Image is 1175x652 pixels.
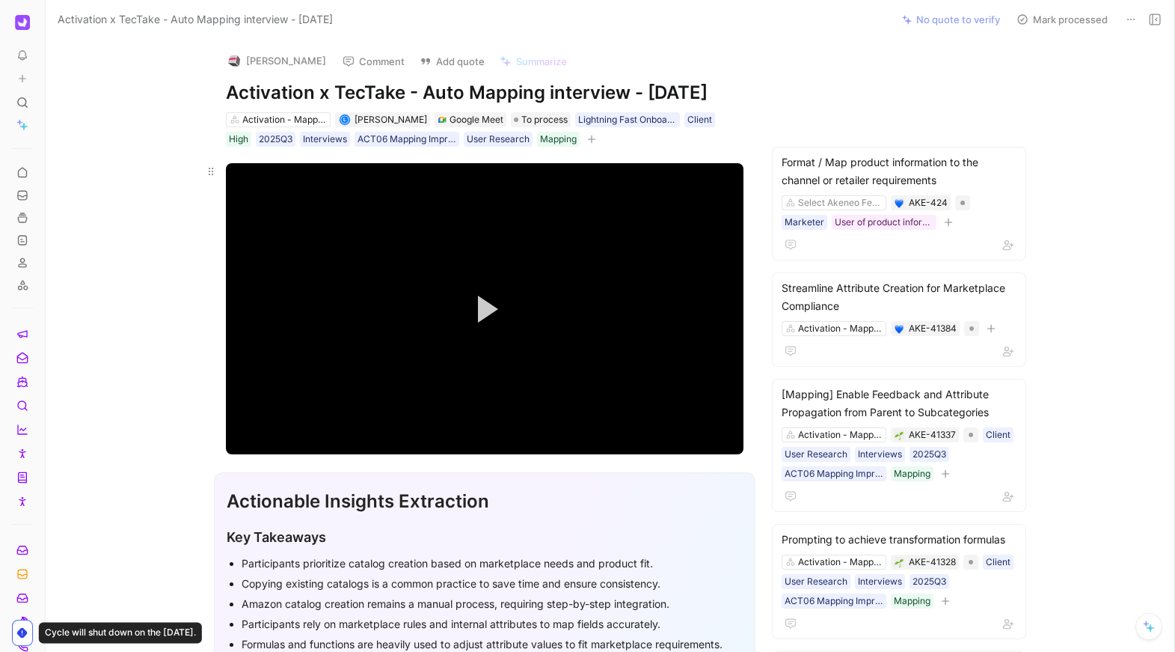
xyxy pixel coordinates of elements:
[895,199,904,208] img: 💙
[340,116,349,124] div: L
[986,555,1010,570] div: Client
[798,555,882,570] div: Activation - Mapping & Transformation
[986,427,1010,442] div: Client
[450,112,503,127] div: Google Meet
[521,112,568,127] span: To process
[220,49,333,72] button: logo[PERSON_NAME]
[227,527,743,547] div: Key Takeaways
[259,132,292,147] div: 2025Q3
[894,198,904,208] button: 💙
[227,53,242,68] img: logo
[242,616,743,632] div: Participants rely on marketplace rules and internal attributes to map fields accurately.
[895,9,1007,30] button: No quote to verify
[58,10,333,28] span: Activation x TecTake - Auto Mapping interview - [DATE]
[493,51,574,72] button: Summarize
[355,114,427,125] span: [PERSON_NAME]
[798,195,882,210] div: Select Akeneo Feature
[226,163,743,454] div: Video Player
[912,574,946,589] div: 2025Q3
[835,215,933,230] div: User of product information
[242,576,743,591] div: Copying existing catalogs is a common practice to save time and ensure consistency.
[451,275,518,343] button: Play Video
[785,574,847,589] div: User Research
[578,112,677,127] div: Lightning Fast Onboarding
[39,622,202,643] div: Cycle will shut down on the [DATE].
[895,431,904,440] img: 🌱
[782,279,1016,315] div: Streamline Attribute Creation for Marketplace Compliance
[895,325,904,334] img: 💙
[785,594,883,609] div: ACT06 Mapping Improvements
[226,81,743,105] h1: Activation x TecTake - Auto Mapping interview - [DATE]
[894,557,904,567] button: 🌱
[782,386,1016,421] div: [Mapping] Enable Feedback and Attribute Propagation from Parent to Subcategories
[894,594,930,609] div: Mapping
[909,195,948,210] div: AKE-424
[798,427,882,442] div: Activation - Mapping & Transformation
[894,430,904,440] button: 🌱
[894,466,930,481] div: Mapping
[511,112,571,127] div: To process
[242,596,743,612] div: Amazon catalog creation remains a manual process, requiring step-by-step integration.
[12,12,33,33] button: Akeneo
[467,132,530,147] div: User Research
[229,132,248,147] div: High
[358,132,456,147] div: ACT06 Mapping Improvements
[909,555,956,570] div: AKE-41328
[782,153,1016,189] div: Format / Map product information to the channel or retailer requirements
[242,112,326,127] div: Activation - Mapping & Transformation
[785,447,847,462] div: User Research
[540,132,577,147] div: Mapping
[413,51,491,72] button: Add quote
[15,15,30,30] img: Akeneo
[798,321,882,336] div: Activation - Mapping & Transformation
[242,636,743,652] div: Formulas and functions are heavily used to adjust attribute values to fit marketplace requirements.
[785,466,883,481] div: ACT06 Mapping Improvements
[858,574,902,589] div: Interviews
[785,215,824,230] div: Marketer
[782,531,1016,549] div: Prompting to achieve transformation formulas
[1010,9,1114,30] button: Mark processed
[895,558,904,567] img: 🌱
[303,132,347,147] div: Interviews
[909,427,956,442] div: AKE-41337
[336,51,411,72] button: Comment
[227,488,743,515] div: Actionable Insights Extraction
[894,323,904,334] button: 💙
[516,55,567,68] span: Summarize
[912,447,946,462] div: 2025Q3
[909,321,957,336] div: AKE-41384
[242,555,743,571] div: Participants prioritize catalog creation based on marketplace needs and product fit.
[687,112,712,127] div: Client
[858,447,902,462] div: Interviews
